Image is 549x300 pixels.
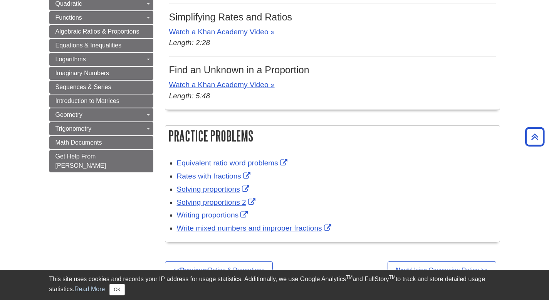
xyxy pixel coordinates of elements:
span: Sequences & Series [55,84,111,90]
h3: Find an Unknown in a Proportion [169,64,496,76]
a: Equations & Inequalities [49,39,153,52]
a: Imaginary Numbers [49,67,153,80]
span: Trigonometry [55,125,92,132]
a: Sequences & Series [49,81,153,94]
a: Get Help From [PERSON_NAME] [49,150,153,172]
span: Introduction to Matrices [55,98,119,104]
a: Back to Top [522,131,547,142]
a: Watch a Khan Academy Video » [169,81,275,89]
h3: Simplifying Rates and Ratios [169,12,496,23]
a: Logarithms [49,53,153,66]
span: Math Documents [55,139,102,146]
a: Introduction to Matrices [49,94,153,108]
a: Link opens in new window [177,198,257,206]
a: Link opens in new window [177,159,289,167]
span: Imaginary Numbers [55,70,109,76]
span: Functions [55,14,82,21]
sup: TM [346,275,353,280]
a: Next:Using Conversion Ratios >> [388,261,496,279]
span: Geometry [55,111,82,118]
em: Length: 2:28 [169,39,210,47]
a: Link opens in new window [177,172,252,180]
span: Get Help From [PERSON_NAME] [55,153,106,169]
span: Algebraic Ratios & Proportions [55,28,139,35]
button: Close [109,284,124,295]
a: Read More [74,286,105,292]
a: <<Previous:Ratios & Proportions [165,261,273,279]
div: This site uses cookies and records your IP address for usage statistics. Additionally, we use Goo... [49,275,500,295]
span: Logarithms [55,56,86,62]
a: Link opens in new window [177,211,250,219]
a: Functions [49,11,153,24]
h2: Practice Problems [165,126,500,146]
a: Algebraic Ratios & Proportions [49,25,153,38]
span: Equations & Inequalities [55,42,122,49]
em: Length: 5:48 [169,92,210,100]
sup: TM [389,275,396,280]
span: Quadratic [55,0,82,7]
a: Link opens in new window [177,224,333,232]
a: Math Documents [49,136,153,149]
a: Geometry [49,108,153,121]
a: Trigonometry [49,122,153,135]
a: Link opens in new window [177,185,251,193]
strong: Previous: [180,267,208,273]
a: Watch a Khan Academy Video » [169,28,275,36]
strong: Next: [396,267,411,273]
